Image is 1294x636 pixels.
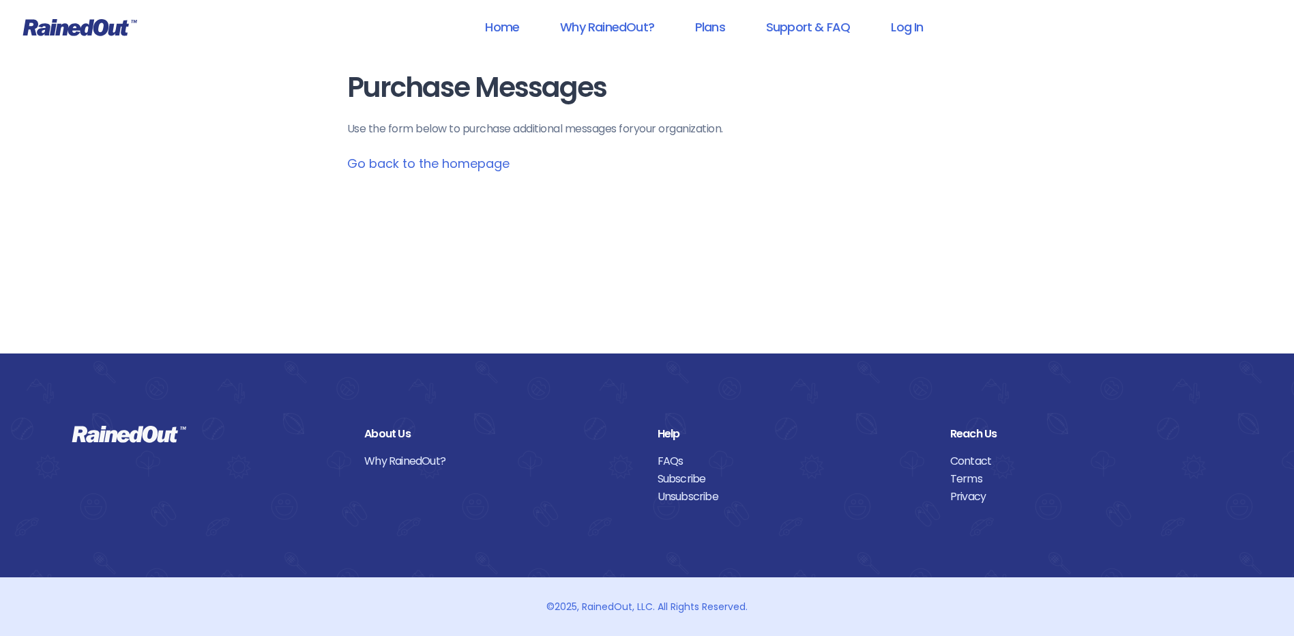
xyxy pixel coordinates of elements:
[658,452,930,470] a: FAQs
[658,488,930,506] a: Unsubscribe
[950,488,1222,506] a: Privacy
[467,12,537,42] a: Home
[347,72,947,103] h1: Purchase Messages
[873,12,941,42] a: Log In
[347,121,947,137] p: Use the form below to purchase additional messages for your organization .
[658,470,930,488] a: Subscribe
[748,12,868,42] a: Support & FAQ
[658,425,930,443] div: Help
[950,425,1222,443] div: Reach Us
[950,452,1222,470] a: Contact
[364,425,636,443] div: About Us
[364,452,636,470] a: Why RainedOut?
[347,155,510,172] a: Go back to the homepage
[677,12,743,42] a: Plans
[950,470,1222,488] a: Terms
[542,12,672,42] a: Why RainedOut?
